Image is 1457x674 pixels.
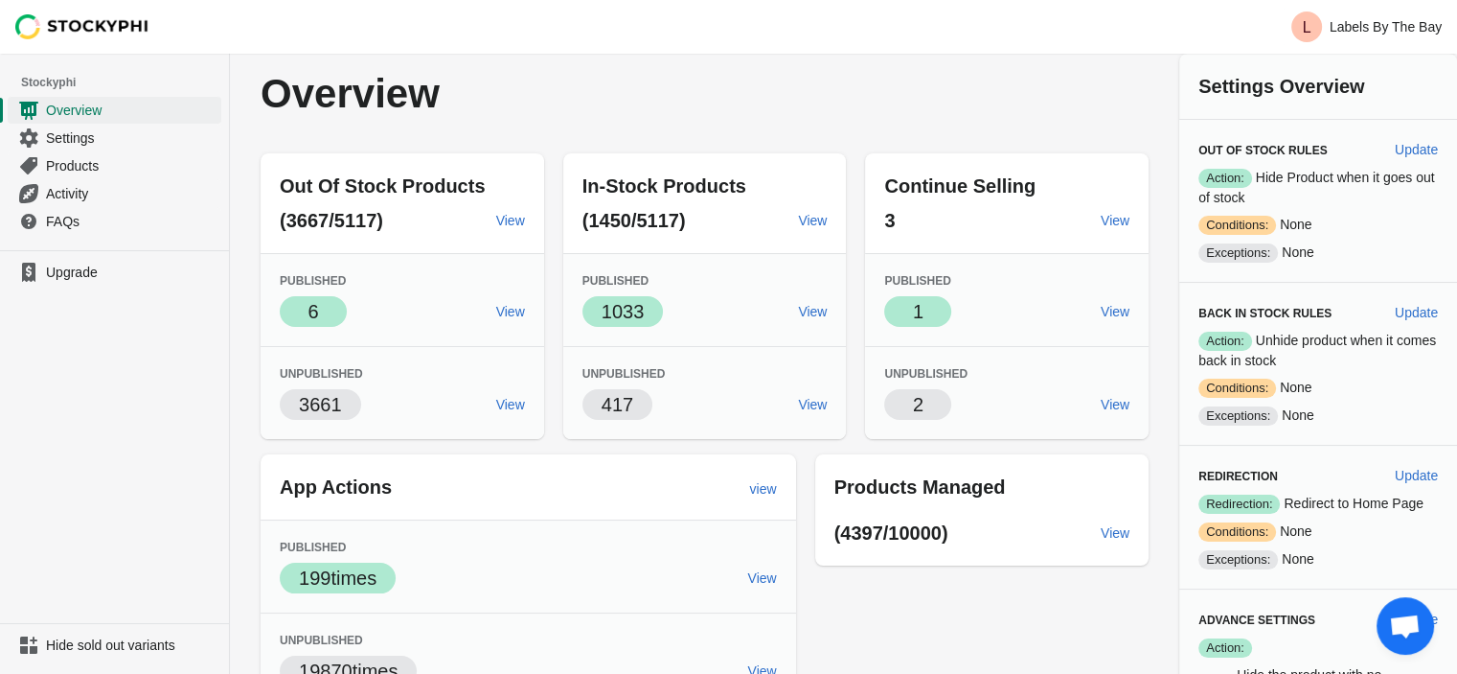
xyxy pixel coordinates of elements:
p: None [1198,522,1438,542]
span: View [496,397,525,412]
span: In-Stock Products [582,175,746,197]
span: Activity [46,184,217,203]
span: App Actions [280,476,392,498]
p: Unhide product when it comes back in stock [1198,331,1438,370]
a: View [1093,203,1137,238]
text: L [1302,19,1310,35]
span: View [798,213,827,228]
p: None [1198,549,1438,569]
a: FAQs [8,207,221,235]
a: Overview [8,96,221,124]
span: (1450/5117) [582,210,686,231]
p: None [1198,243,1438,263]
button: Avatar with initials LLabels By The Bay [1284,8,1449,46]
h3: Back in Stock Rules [1198,306,1379,321]
span: view [750,481,777,497]
span: View [798,304,827,319]
span: Out Of Stock Products [280,175,485,197]
span: Products [46,156,217,175]
span: Conditions: [1198,216,1276,235]
p: Overview [261,73,786,115]
a: view [742,472,785,506]
a: View [790,203,834,238]
span: Products Managed [834,476,1006,498]
span: 6 [307,301,318,322]
span: 3661 [299,394,342,415]
a: View [790,294,834,329]
a: View [1093,294,1137,329]
span: Published [280,274,346,288]
p: 417 [602,391,633,418]
p: Labels By The Bay [1330,19,1442,35]
span: 2 [913,394,923,415]
span: 1 [913,301,923,322]
a: View [1093,387,1137,422]
a: Open chat [1377,597,1434,655]
a: View [489,387,533,422]
p: None [1198,406,1438,426]
span: Unpublished [884,367,968,381]
p: None [1198,215,1438,235]
span: Redirection: [1198,495,1280,514]
span: Action: [1198,169,1252,188]
span: View [798,397,827,412]
p: Hide Product when it goes out of stock [1198,168,1438,207]
span: (4397/10000) [834,523,948,544]
span: 199 times [299,568,376,589]
span: Update [1395,468,1438,483]
span: Unpublished [280,367,363,381]
span: View [1101,213,1129,228]
h3: Advance Settings [1198,613,1379,628]
span: 1033 [602,301,645,322]
span: Published [884,274,950,288]
span: Published [280,541,346,554]
a: View [740,561,784,595]
span: View [1101,304,1129,319]
span: Conditions: [1198,379,1276,398]
span: Action: [1198,639,1252,658]
a: View [489,294,533,329]
span: View [1101,525,1129,541]
h3: Redirection [1198,469,1379,484]
p: Redirect to Home Page [1198,494,1438,514]
img: Stockyphi [15,14,149,39]
p: None [1198,378,1438,398]
span: Published [582,274,649,288]
a: View [1093,516,1137,550]
span: Upgrade [46,263,217,282]
a: Upgrade [8,259,221,286]
button: Update [1387,458,1446,493]
span: Exceptions: [1198,244,1278,263]
a: Products [8,151,221,179]
span: Exceptions: [1198,407,1278,426]
span: Update [1395,142,1438,157]
span: Overview [46,101,217,120]
span: Conditions: [1198,523,1276,542]
span: View [496,304,525,319]
a: Activity [8,179,221,207]
span: Update [1395,305,1438,320]
span: Action: [1198,332,1252,351]
span: Settings [46,128,217,148]
span: Exceptions: [1198,550,1278,569]
span: FAQs [46,212,217,231]
span: View [496,213,525,228]
button: Update [1387,295,1446,330]
button: Update [1387,132,1446,167]
a: Hide sold out variants [8,632,221,659]
span: Unpublished [280,634,363,647]
span: Continue Selling [884,175,1036,197]
span: View [747,570,776,586]
span: 3 [884,210,895,231]
span: Stockyphi [21,73,229,92]
span: Settings Overview [1198,76,1364,97]
h3: Out of Stock Rules [1198,143,1379,158]
span: Avatar with initials L [1291,12,1322,42]
a: Settings [8,124,221,151]
span: Unpublished [582,367,666,381]
span: (3667/5117) [280,210,383,231]
a: View [489,203,533,238]
span: View [1101,397,1129,412]
a: View [790,387,834,422]
span: Hide sold out variants [46,636,217,655]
